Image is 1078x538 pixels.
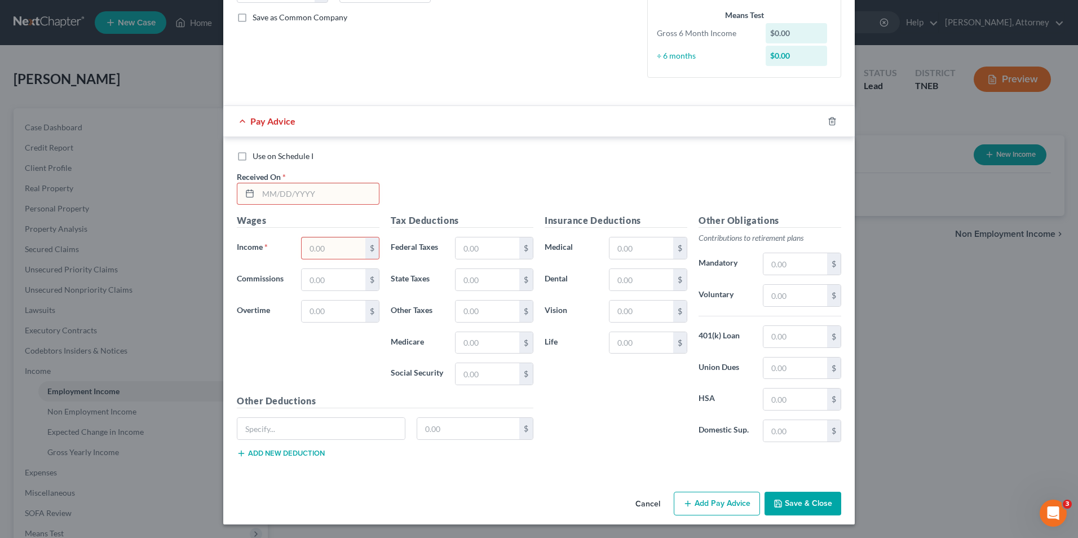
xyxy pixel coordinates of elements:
input: 0.00 [456,301,519,322]
input: 0.00 [302,237,365,259]
input: 0.00 [456,332,519,354]
p: Contributions to retirement plans [699,232,841,244]
label: Medical [539,237,603,259]
input: 0.00 [302,301,365,322]
div: ÷ 6 months [651,50,760,61]
input: 0.00 [763,285,827,306]
div: $ [519,301,533,322]
input: MM/DD/YYYY [258,183,379,205]
label: Federal Taxes [385,237,449,259]
label: HSA [693,388,757,411]
div: $ [365,269,379,290]
span: Income [237,242,263,252]
label: Commissions [231,268,295,291]
div: $ [673,269,687,290]
label: Social Security [385,363,449,385]
h5: Other Deductions [237,394,533,408]
input: 0.00 [763,358,827,379]
h5: Tax Deductions [391,214,533,228]
h5: Other Obligations [699,214,841,228]
label: Medicare [385,332,449,354]
div: $ [827,420,841,442]
div: $ [519,363,533,385]
label: Union Dues [693,357,757,380]
span: 3 [1063,500,1072,509]
h5: Wages [237,214,379,228]
div: $ [827,285,841,306]
div: Means Test [657,10,832,21]
span: Received On [237,172,281,182]
label: State Taxes [385,268,449,291]
div: $ [519,418,533,439]
button: Add new deduction [237,449,325,458]
input: 0.00 [302,269,365,290]
span: Save as Common Company [253,12,347,22]
input: 0.00 [609,301,673,322]
label: Voluntary [693,284,757,307]
div: $ [673,301,687,322]
label: Other Taxes [385,300,449,323]
input: 0.00 [609,269,673,290]
div: $ [519,237,533,259]
div: $ [827,389,841,410]
button: Cancel [626,493,669,515]
div: $ [673,332,687,354]
div: $ [519,269,533,290]
input: 0.00 [456,269,519,290]
input: 0.00 [417,418,520,439]
div: $ [827,358,841,379]
input: 0.00 [609,237,673,259]
div: $0.00 [766,46,828,66]
input: 0.00 [609,332,673,354]
input: Specify... [237,418,405,439]
input: 0.00 [763,420,827,442]
input: 0.00 [763,389,827,410]
button: Add Pay Advice [674,492,760,515]
div: $ [827,326,841,347]
label: Domestic Sup. [693,420,757,442]
input: 0.00 [763,326,827,347]
input: 0.00 [456,237,519,259]
input: 0.00 [763,253,827,275]
div: $ [365,301,379,322]
div: $ [827,253,841,275]
div: $ [365,237,379,259]
iframe: Intercom live chat [1040,500,1067,527]
label: 401(k) Loan [693,325,757,348]
div: $ [519,332,533,354]
div: $0.00 [766,23,828,43]
h5: Insurance Deductions [545,214,687,228]
span: Pay Advice [250,116,295,126]
label: Life [539,332,603,354]
label: Mandatory [693,253,757,275]
button: Save & Close [765,492,841,515]
label: Overtime [231,300,295,323]
div: Gross 6 Month Income [651,28,760,39]
span: Use on Schedule I [253,151,313,161]
label: Dental [539,268,603,291]
div: $ [673,237,687,259]
label: Vision [539,300,603,323]
input: 0.00 [456,363,519,385]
